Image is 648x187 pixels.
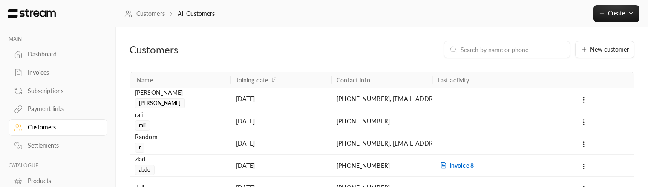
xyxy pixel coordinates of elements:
div: Subscriptions [28,87,97,95]
div: rali [135,110,226,120]
span: rali [135,120,150,131]
span: Create [608,9,625,17]
div: Products [28,177,97,185]
div: [PHONE_NUMBER] [337,110,427,132]
div: ziad [135,155,226,164]
a: Settlements [9,137,107,154]
button: New customer [575,41,634,58]
div: Invoices [28,68,97,77]
div: Name [137,76,153,84]
p: MAIN [9,36,107,43]
span: New customer [590,47,629,53]
div: [PERSON_NAME] [135,88,226,97]
div: [DATE] [236,155,327,176]
a: Invoices [9,64,107,81]
div: Customers [130,43,292,56]
button: Sort [269,75,279,85]
div: [PHONE_NUMBER] [337,155,427,176]
div: Settlements [28,141,97,150]
input: Search by name or phone [461,45,564,54]
a: Customers [9,119,107,136]
div: Customers [28,123,97,131]
a: Dashboard [9,46,107,63]
span: [PERSON_NAME] [135,98,185,108]
div: Last activity [438,76,469,84]
div: Dashboard [28,50,97,58]
div: [DATE] [236,110,327,132]
img: Logo [7,9,57,18]
span: r [135,143,144,153]
div: Joining date [236,76,268,84]
p: All Customers [178,9,215,18]
div: [DATE] [236,132,327,154]
div: [DATE] [236,88,327,110]
span: abdo [135,165,155,175]
div: Payment links [28,105,97,113]
nav: breadcrumb [124,9,215,18]
p: CATALOGUE [9,162,107,169]
div: Random [135,132,226,142]
a: Payment links [9,101,107,117]
a: Customers [124,9,165,18]
div: [PHONE_NUMBER] , [EMAIL_ADDRESS][DOMAIN_NAME] [337,88,427,110]
span: Invoice 8 [438,162,474,169]
div: [PHONE_NUMBER] , [EMAIL_ADDRESS][DOMAIN_NAME] [337,132,427,154]
div: Contact info [337,76,370,84]
a: Subscriptions [9,82,107,99]
button: Create [593,5,639,22]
